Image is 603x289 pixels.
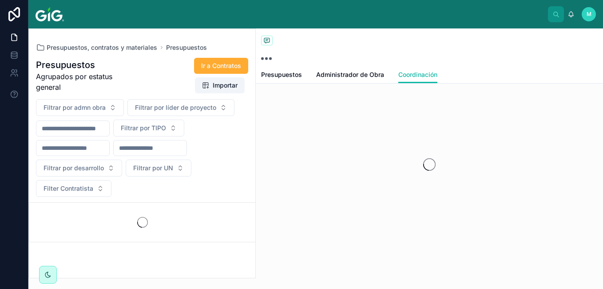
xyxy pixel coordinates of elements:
span: Filtrar por UN [133,164,173,173]
h1: Presupuestos [36,59,135,71]
button: Select Button [36,160,122,177]
a: Presupuestos, contratos y materiales [36,43,157,52]
button: Select Button [113,120,184,136]
button: Select Button [36,99,124,116]
a: Administrador de Obra [316,67,384,84]
button: Ir a Contratos [194,58,248,74]
div: scrollable content [71,12,548,16]
button: Select Button [126,160,191,177]
button: Importar [195,77,245,93]
span: Presupuestos [261,70,302,79]
span: Ir a Contratos [201,61,241,70]
span: Coordinación [398,70,437,79]
span: M [587,11,591,18]
span: Filtrar por desarrollo [44,164,104,173]
span: Filtrar por admn obra [44,103,106,112]
span: Administrador de Obra [316,70,384,79]
span: Presupuestos, contratos y materiales [47,43,157,52]
button: Select Button [127,99,234,116]
a: Presupuestos [166,43,207,52]
a: Coordinación [398,67,437,84]
span: Filter Contratista [44,184,93,193]
span: Filtrar por líder de proyecto [135,103,216,112]
img: App logo [36,7,64,21]
span: Agrupados por estatus general [36,71,135,92]
span: Filtrar por TIPO [121,124,166,132]
button: Select Button [36,180,111,197]
a: Presupuestos [261,67,302,84]
span: Importar [213,81,238,90]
